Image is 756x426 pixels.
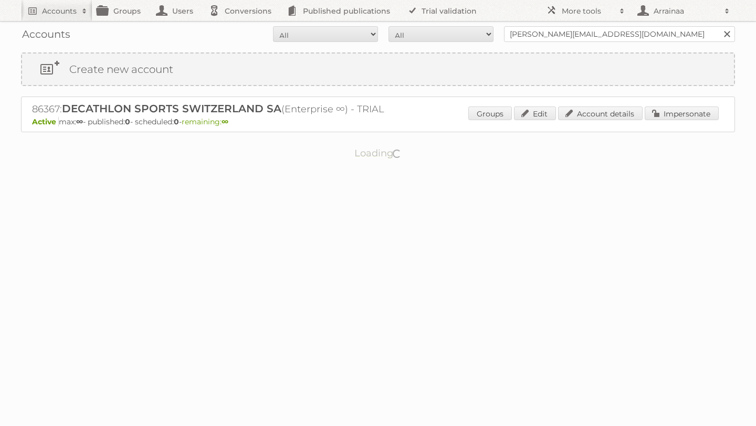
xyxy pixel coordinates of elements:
[321,143,435,164] p: Loading
[651,6,719,16] h2: Arrainaa
[76,117,83,126] strong: ∞
[558,106,643,120] a: Account details
[32,117,59,126] span: Active
[32,117,724,126] p: max: - published: - scheduled: -
[125,117,130,126] strong: 0
[645,106,719,120] a: Impersonate
[22,54,734,85] a: Create new account
[62,102,281,115] span: DECATHLON SPORTS SWITZERLAND SA
[42,6,77,16] h2: Accounts
[514,106,556,120] a: Edit
[222,117,228,126] strong: ∞
[562,6,614,16] h2: More tools
[174,117,179,126] strong: 0
[32,102,400,116] h2: 86367: (Enterprise ∞) - TRIAL
[468,106,512,120] a: Groups
[182,117,228,126] span: remaining:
